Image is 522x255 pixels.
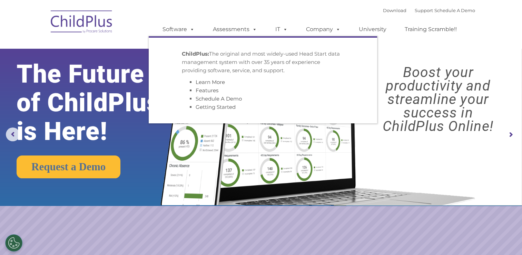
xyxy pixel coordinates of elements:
strong: ChildPlus: [182,50,209,57]
rs-layer: Boost your productivity and streamline your success in ChildPlus Online! [361,66,515,133]
a: Getting Started [196,104,236,110]
font: | [383,8,475,13]
a: Assessments [206,22,264,36]
rs-layer: The Future of ChildPlus is Here! [17,60,183,146]
a: Schedule A Demo [434,8,475,13]
a: University [352,22,393,36]
span: Phone number [96,74,125,79]
a: Features [196,87,218,94]
img: ChildPlus by Procare Solutions [47,6,116,40]
a: Learn More [196,79,225,85]
a: Schedule A Demo [196,95,242,102]
button: Cookies Settings [5,234,22,252]
a: Company [299,22,347,36]
a: Software [156,22,201,36]
a: Training Scramble!! [398,22,464,36]
p: The original and most widely-used Head Start data management system with over 35 years of experie... [182,50,344,75]
a: IT [268,22,295,36]
span: Last name [96,46,117,51]
a: Download [383,8,406,13]
a: Support [415,8,433,13]
a: Request a Demo [17,155,120,178]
